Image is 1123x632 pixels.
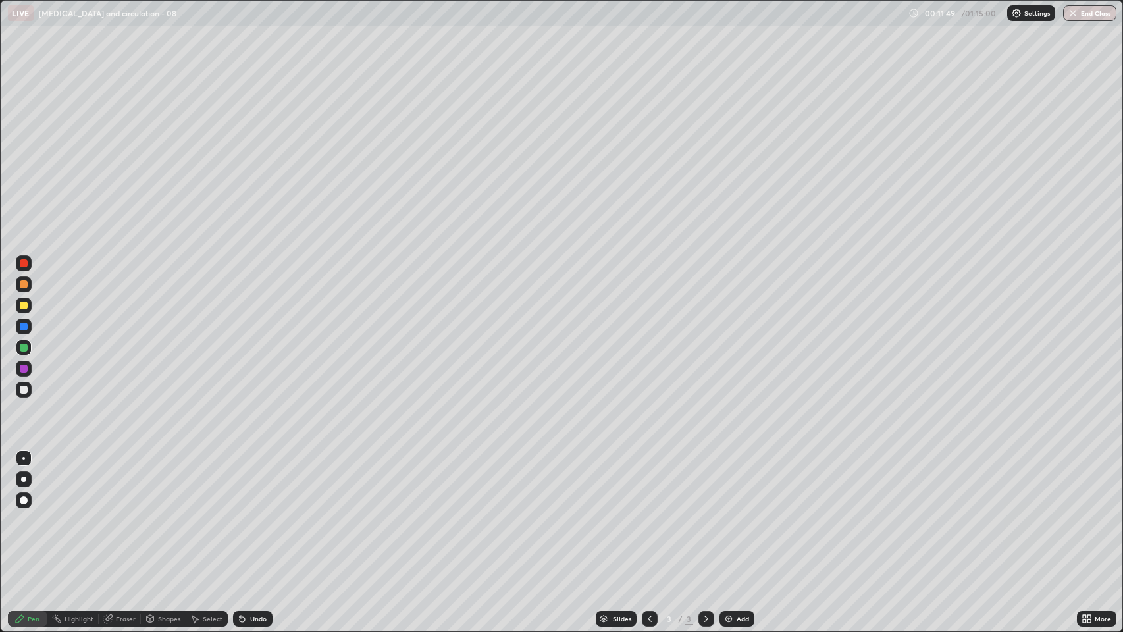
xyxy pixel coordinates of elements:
div: Eraser [116,616,136,622]
div: More [1095,616,1111,622]
div: Highlight [65,616,93,622]
div: 3 [685,613,693,625]
div: 3 [663,615,676,623]
img: end-class-cross [1068,8,1078,18]
div: Add [737,616,749,622]
p: LIVE [12,8,30,18]
div: Select [203,616,222,622]
button: End Class [1063,5,1116,21]
img: class-settings-icons [1011,8,1022,18]
div: / [679,615,683,623]
div: Pen [28,616,39,622]
p: Settings [1024,10,1050,16]
p: [MEDICAL_DATA] and circulation - 08 [39,8,176,18]
img: add-slide-button [723,614,734,624]
div: Undo [250,616,267,622]
div: Shapes [158,616,180,622]
div: Slides [613,616,631,622]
